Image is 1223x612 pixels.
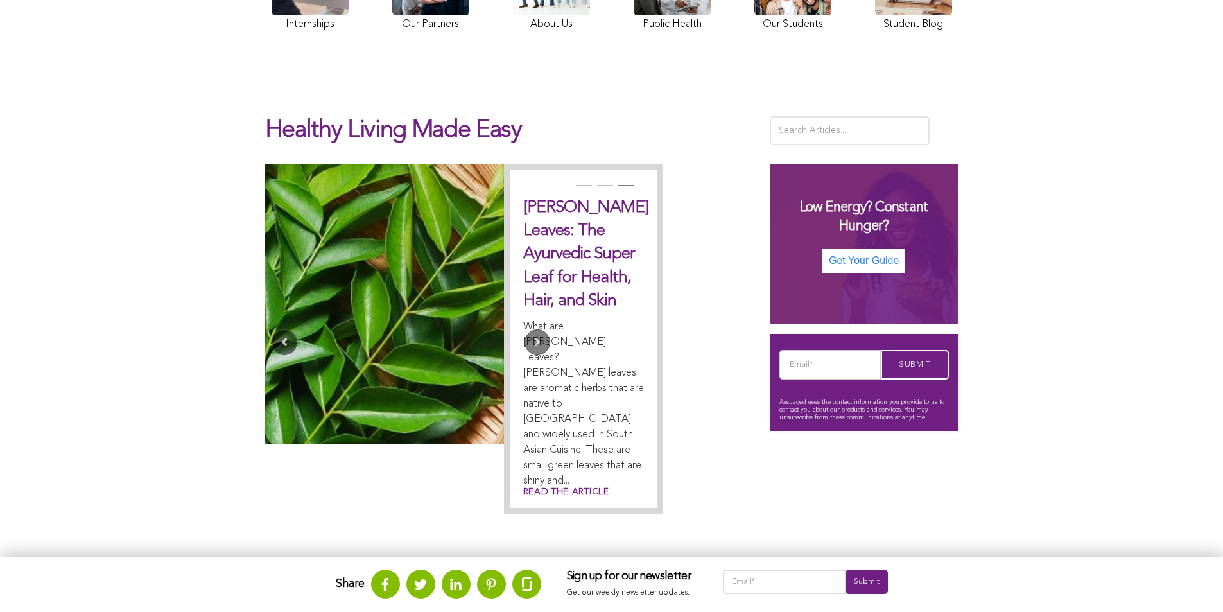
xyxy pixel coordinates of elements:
input: Email* [723,570,847,594]
strong: Share [336,578,365,590]
input: Email* [779,350,881,380]
p: Assuaged uses the contact information you provide to us to contact you about our products and ser... [779,398,949,421]
h3: Sign up for our newsletter [567,570,697,584]
h1: Healthy Living Made Easy [265,116,750,157]
p: What are [PERSON_NAME] Leaves? [PERSON_NAME] leaves are aromatic herbs that are native to [GEOGRA... [523,319,644,489]
button: Previous [272,329,297,355]
a: Read the article [523,485,609,499]
button: Next [525,329,550,355]
h2: [PERSON_NAME] Leaves: The Ayurvedic Super Leaf for Health, Hair, and Skin [523,196,644,313]
h3: Low Energy? Constant Hunger? [783,198,946,235]
button: 2 of 3 [597,185,610,198]
input: Submit [881,350,949,380]
input: Search Articles... [770,116,930,145]
iframe: Chat Widget [1159,550,1223,612]
input: Submit [846,570,887,594]
button: 3 of 3 [618,185,631,198]
p: Get our weekly newsletter updates. [567,586,697,600]
img: glassdoor.svg [522,577,532,591]
img: Get Your Guide [822,249,905,273]
button: 1 of 3 [576,185,589,198]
